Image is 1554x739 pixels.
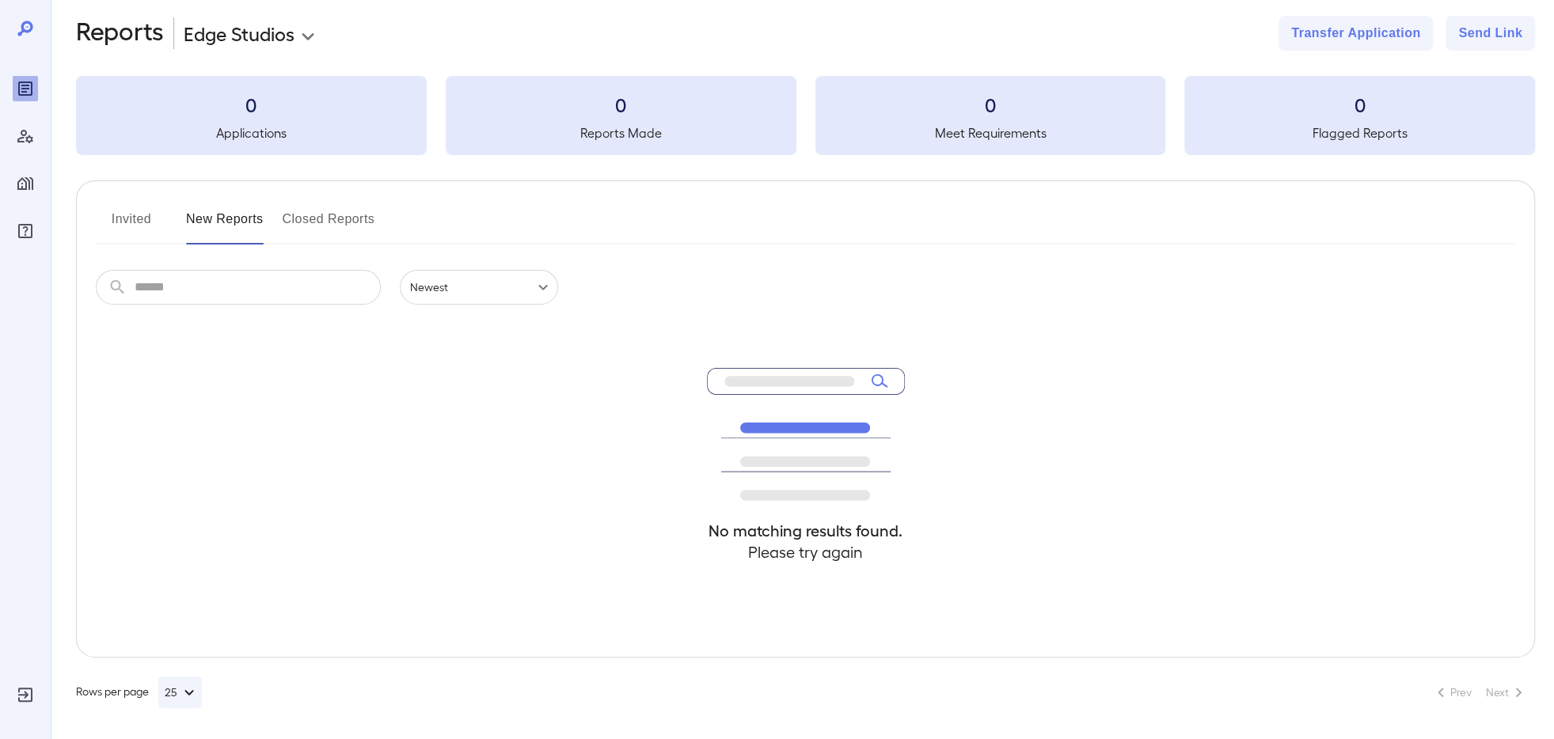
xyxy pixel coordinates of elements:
[446,123,796,142] h5: Reports Made
[400,270,558,305] div: Newest
[283,207,375,244] button: Closed Reports
[76,76,1535,155] summary: 0Applications0Reports Made0Meet Requirements0Flagged Reports
[76,123,427,142] h5: Applications
[707,541,905,563] h4: Please try again
[13,171,38,196] div: Manage Properties
[815,92,1166,117] h3: 0
[186,207,264,244] button: New Reports
[96,207,167,244] button: Invited
[13,76,38,101] div: Reports
[13,682,38,707] div: Log Out
[13,218,38,244] div: FAQ
[158,676,202,708] button: 25
[1279,16,1433,51] button: Transfer Application
[184,21,294,46] p: Edge Studios
[1184,92,1535,117] h3: 0
[707,520,905,541] h4: No matching results found.
[1446,16,1535,51] button: Send Link
[76,92,427,117] h3: 0
[815,123,1166,142] h5: Meet Requirements
[446,92,796,117] h3: 0
[76,16,164,51] h2: Reports
[76,676,202,708] div: Rows per page
[1184,123,1535,142] h5: Flagged Reports
[1424,680,1535,705] nav: pagination navigation
[13,123,38,149] div: Manage Users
